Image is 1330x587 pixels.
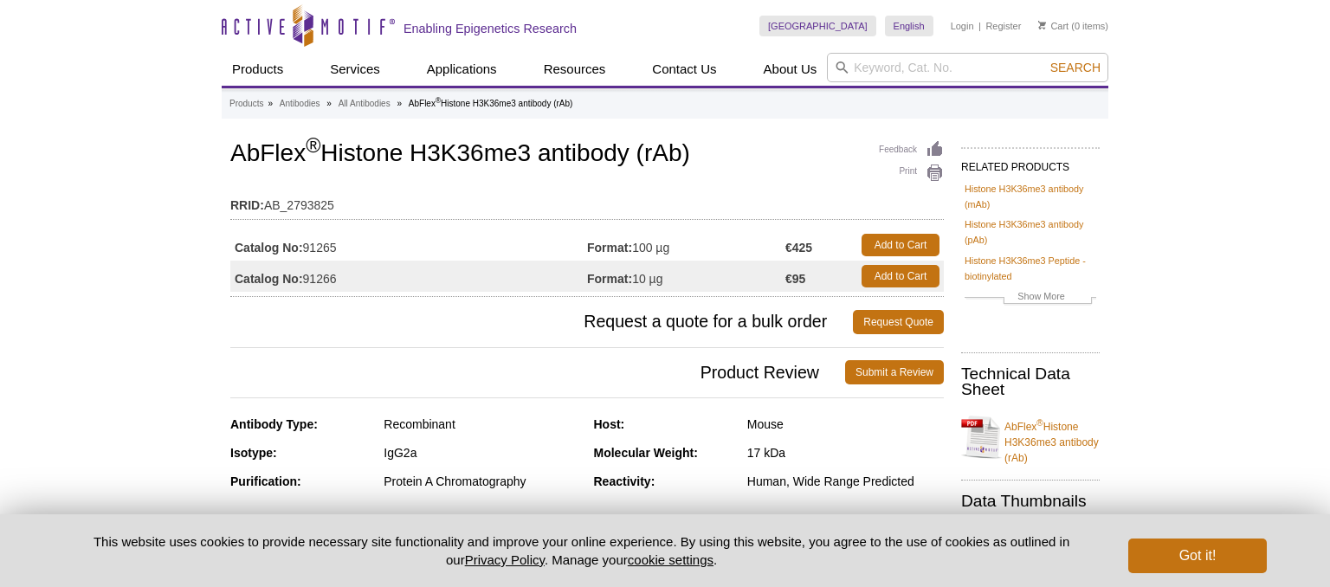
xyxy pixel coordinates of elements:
td: 100 µg [587,229,785,261]
a: Contact Us [642,53,726,86]
a: Histone H3K36me3 antibody (mAb) [965,181,1096,212]
strong: RRID: [230,197,264,213]
h2: Enabling Epigenetics Research [404,21,577,36]
sup: ® [1036,418,1043,428]
a: Register [985,20,1021,32]
h2: RELATED PRODUCTS [961,147,1100,178]
a: About Us [753,53,828,86]
strong: Antibody Type: [230,417,318,431]
button: Got it! [1128,539,1267,573]
strong: Format: [587,271,632,287]
li: » [268,99,273,108]
button: cookie settings [628,552,713,567]
a: Print [879,164,944,183]
div: Human, Wide Range Predicted [747,474,944,489]
a: Login [951,20,974,32]
button: Search [1045,60,1106,75]
strong: Isotype: [230,446,277,460]
li: AbFlex Histone H3K36me3 antibody (rAb) [409,99,573,108]
td: 91266 [230,261,587,292]
span: Search [1050,61,1101,74]
a: Products [222,53,294,86]
a: Request Quote [853,310,944,334]
strong: €425 [785,240,812,255]
span: Request a quote for a bulk order [230,310,853,334]
a: Services [320,53,391,86]
a: Show More [965,288,1096,308]
a: [GEOGRAPHIC_DATA] [759,16,876,36]
a: Applications [416,53,507,86]
a: Add to Cart [862,234,939,256]
div: Recombinant [384,416,580,432]
strong: Host: [594,417,625,431]
td: 91265 [230,229,587,261]
strong: Purification: [230,474,301,488]
a: Submit a Review [845,360,944,384]
div: IgG2a [384,445,580,461]
img: Your Cart [1038,21,1046,29]
sup: ® [436,96,441,105]
div: 17 kDa [747,445,944,461]
p: This website uses cookies to provide necessary site functionality and improve your online experie... [63,532,1100,569]
strong: Catalog No: [235,271,303,287]
a: Products [229,96,263,112]
div: Protein A Chromatography [384,474,580,489]
strong: Reactivity: [594,474,655,488]
a: Antibodies [280,96,320,112]
input: Keyword, Cat. No. [827,53,1108,82]
strong: Format: [587,240,632,255]
a: Cart [1038,20,1069,32]
sup: ® [306,134,320,157]
a: Privacy Policy [465,552,545,567]
a: Histone H3K36me3 antibody (pAb) [965,216,1096,248]
a: English [885,16,933,36]
a: Add to Cart [862,265,939,287]
li: » [326,99,332,108]
span: Product Review [230,360,845,384]
a: Resources [533,53,617,86]
strong: €95 [785,271,805,287]
a: All Antibodies [339,96,391,112]
div: Mouse [747,416,944,432]
td: AB_2793825 [230,187,944,215]
td: 10 µg [587,261,785,292]
h2: Technical Data Sheet [961,366,1100,397]
a: Feedback [879,140,944,159]
a: AbFlex®Histone H3K36me3 antibody (rAb) [961,409,1100,466]
h1: AbFlex Histone H3K36me3 antibody (rAb) [230,140,944,170]
strong: Catalog No: [235,240,303,255]
h2: Data Thumbnails [961,493,1100,509]
li: | [978,16,981,36]
strong: Molecular Weight: [594,446,698,460]
li: (0 items) [1038,16,1108,36]
a: Histone H3K36me3 Peptide - biotinylated [965,253,1096,284]
li: » [397,99,402,108]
